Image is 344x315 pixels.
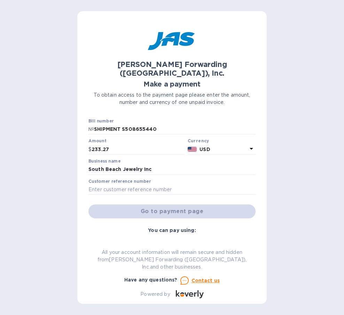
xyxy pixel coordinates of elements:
img: USD [188,147,197,152]
h1: Make a payment [88,80,256,88]
input: Enter customer reference number [88,185,256,195]
p: All your account information will remain secure and hidden from [PERSON_NAME] Forwarding ([GEOGRA... [88,249,256,271]
input: 0.00 [92,144,185,155]
b: [PERSON_NAME] Forwarding ([GEOGRAPHIC_DATA]), Inc. [117,60,227,77]
p: To obtain access to the payment page please enter the amount, number and currency of one unpaid i... [88,91,256,106]
label: Business name [88,159,120,163]
b: Have any questions? [124,277,178,283]
label: Bill number [88,119,114,123]
label: Amount [88,139,106,143]
b: USD [200,147,210,152]
input: Enter bill number [94,124,256,135]
p: № [88,126,94,133]
b: You can pay using: [148,227,196,233]
b: Currency [188,138,209,143]
p: Powered by [140,291,170,298]
p: $ [88,146,92,153]
u: Contact us [191,278,220,283]
input: Enter business name [88,164,256,175]
label: Customer reference number [88,179,151,183]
